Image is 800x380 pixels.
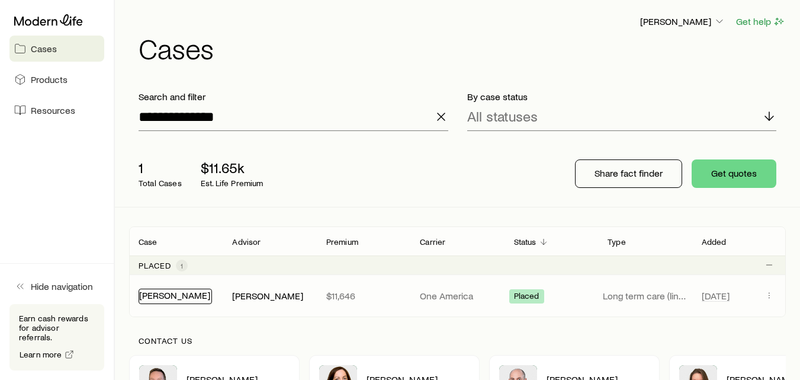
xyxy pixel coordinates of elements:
[514,291,539,304] span: Placed
[420,237,445,247] p: Carrier
[702,237,727,247] p: Added
[139,261,171,270] p: Placed
[139,178,182,188] p: Total Cases
[9,97,104,123] a: Resources
[232,237,261,247] p: Advisor
[139,34,786,62] h1: Cases
[702,290,730,302] span: [DATE]
[9,36,104,62] a: Cases
[20,350,62,359] span: Learn more
[9,66,104,92] a: Products
[201,178,264,188] p: Est. Life Premium
[19,314,95,342] p: Earn cash rewards for advisor referrals.
[326,290,401,302] p: $11,646
[31,43,57,55] span: Cases
[232,290,303,302] div: [PERSON_NAME]
[9,304,104,371] div: Earn cash rewards for advisor referrals.Learn more
[692,159,776,188] button: Get quotes
[467,91,777,103] p: By case status
[640,15,726,29] button: [PERSON_NAME]
[326,237,358,247] p: Premium
[603,290,687,302] p: Long term care (linked benefit)
[139,91,448,103] p: Search and filter
[31,280,93,292] span: Hide navigation
[181,261,183,270] span: 1
[575,159,682,188] button: Share fact finder
[139,336,776,346] p: Contact us
[735,15,786,28] button: Get help
[420,290,494,302] p: One America
[139,237,158,247] p: Case
[31,74,68,85] span: Products
[514,237,536,247] p: Status
[139,289,212,304] div: [PERSON_NAME]
[129,226,786,317] div: Client cases
[467,108,538,124] p: All statuses
[139,289,210,301] a: [PERSON_NAME]
[595,167,663,179] p: Share fact finder
[139,159,182,176] p: 1
[640,15,725,27] p: [PERSON_NAME]
[9,273,104,299] button: Hide navigation
[201,159,264,176] p: $11.65k
[31,104,75,116] span: Resources
[608,237,626,247] p: Type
